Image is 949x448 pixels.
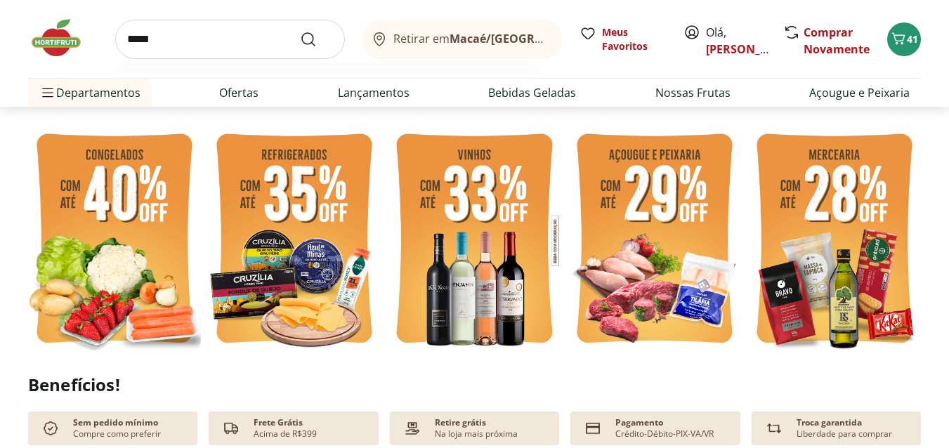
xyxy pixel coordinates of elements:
[28,125,201,356] img: feira
[488,84,576,101] a: Bebidas Geladas
[73,417,158,428] p: Sem pedido mínimo
[254,417,303,428] p: Frete Grátis
[748,125,921,356] img: mercearia
[338,84,410,101] a: Lançamentos
[907,32,918,46] span: 41
[115,20,345,59] input: search
[804,25,870,57] a: Comprar Novamente
[887,22,921,56] button: Carrinho
[602,25,667,53] span: Meus Favoritos
[615,428,714,440] p: Crédito-Débito-PIX-VA/VR
[763,417,785,440] img: Devolução
[208,125,381,356] img: refrigerados
[797,417,862,428] p: Troca garantida
[615,417,663,428] p: Pagamento
[580,25,667,53] a: Meus Favoritos
[300,31,334,48] button: Submit Search
[706,24,768,58] span: Olá,
[28,17,98,59] img: Hortifruti
[655,84,731,101] a: Nossas Frutas
[582,417,604,440] img: card
[809,84,910,101] a: Açougue e Peixaria
[39,76,140,110] span: Departamentos
[393,32,549,45] span: Retirar em
[568,125,741,356] img: açougue
[435,428,518,440] p: Na loja mais próxima
[435,417,486,428] p: Retire grátis
[797,428,892,440] p: Liberdade para comprar
[254,428,317,440] p: Acima de R$399
[73,428,161,440] p: Compre como preferir
[220,417,242,440] img: truck
[450,31,607,46] b: Macaé/[GEOGRAPHIC_DATA]
[39,417,62,440] img: check
[401,417,424,440] img: payment
[362,20,563,59] button: Retirar emMacaé/[GEOGRAPHIC_DATA]
[388,125,561,356] img: vinho
[39,76,56,110] button: Menu
[706,41,797,57] a: [PERSON_NAME]
[28,375,921,395] h2: Benefícios!
[219,84,258,101] a: Ofertas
